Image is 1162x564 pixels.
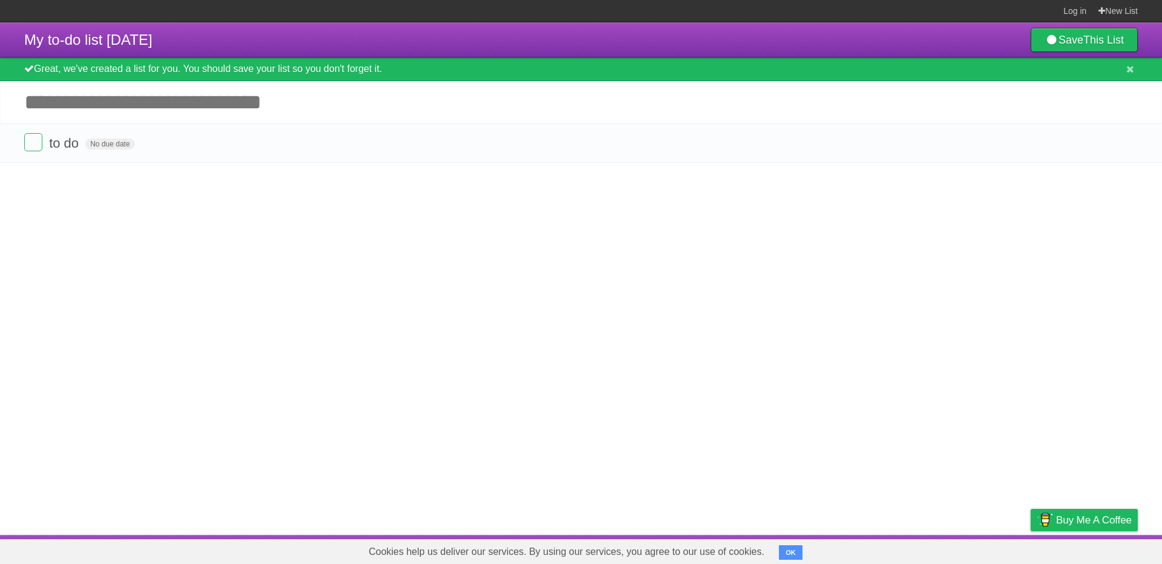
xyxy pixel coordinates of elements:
a: SaveThis List [1031,28,1138,52]
a: Privacy [1015,538,1046,561]
a: Terms [974,538,1000,561]
label: Done [24,133,42,151]
span: No due date [85,139,134,149]
a: Developers [910,538,959,561]
span: Cookies help us deliver our services. By using our services, you agree to our use of cookies. [356,540,776,564]
span: to do [49,136,82,151]
button: OK [779,545,803,560]
span: My to-do list [DATE] [24,31,153,48]
a: About [870,538,895,561]
a: Buy me a coffee [1031,509,1138,531]
span: Buy me a coffee [1056,510,1132,531]
img: Buy me a coffee [1037,510,1053,530]
a: Suggest a feature [1062,538,1138,561]
b: This List [1083,34,1124,46]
